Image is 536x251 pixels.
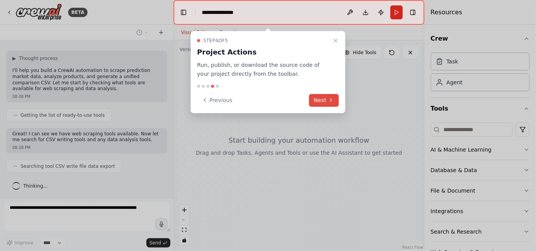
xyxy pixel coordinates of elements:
[203,38,228,44] span: Step 4 of 5
[197,47,330,58] h3: Project Actions
[331,36,340,45] button: Close walkthrough
[197,61,330,79] p: Run, publish, or download the source code of your project directly from the toolbar.
[309,94,339,107] button: Next
[197,94,237,107] button: Previous
[178,7,189,18] button: Hide left sidebar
